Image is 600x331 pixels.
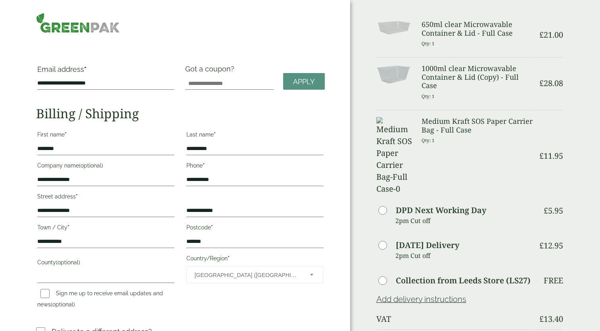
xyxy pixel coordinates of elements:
[422,117,533,134] h3: Medium Kraft SOS Paper Carrier Bag - Full Case
[422,93,435,99] small: Qty: 1
[211,224,213,231] abbr: required
[37,129,174,142] label: First name
[396,206,486,214] label: DPD Next Working Day
[67,224,69,231] abbr: required
[214,131,216,138] abbr: required
[56,259,80,266] span: (optional)
[37,66,174,77] label: Email address
[186,266,324,283] span: Country/Region
[376,117,412,195] img: Medium Kraft SOS Paper Carrier Bag-Full Case-0
[539,240,544,251] span: £
[65,131,67,138] abbr: required
[376,310,534,329] th: VAT
[539,29,563,40] bdi: 21.00
[395,215,534,227] p: 2pm Cut off
[539,314,563,324] bdi: 13.40
[37,257,174,270] label: County
[186,160,324,173] label: Phone
[539,78,563,89] bdi: 28.08
[37,160,174,173] label: Company name
[203,162,205,169] abbr: required
[422,64,533,90] h3: 1000ml clear Microwavable Container & Lid (Copy) - Full Case
[539,150,563,161] bdi: 11.95
[37,191,174,204] label: Street address
[544,205,563,216] bdi: 5.95
[422,137,435,143] small: Qty: 1
[79,162,103,169] span: (optional)
[195,267,299,283] span: United Kingdom (UK)
[422,40,435,46] small: Qty: 1
[36,106,325,121] h2: Billing / Shipping
[36,13,120,33] img: GreenPak Supplies
[539,314,544,324] span: £
[544,276,563,285] p: Free
[539,240,563,251] bdi: 12.95
[544,205,548,216] span: £
[186,222,324,235] label: Postcode
[396,277,531,285] label: Collection from Leeds Store (LS27)
[283,73,325,90] a: Apply
[84,65,86,73] abbr: required
[422,20,533,37] h3: 650ml clear Microwavable Container & Lid - Full Case
[228,255,230,262] abbr: required
[539,29,544,40] span: £
[186,253,324,266] label: Country/Region
[293,77,315,86] span: Apply
[396,241,459,249] label: [DATE] Delivery
[51,301,75,308] span: (optional)
[539,78,544,89] span: £
[76,193,78,200] abbr: required
[185,65,238,77] label: Got a coupon?
[37,290,163,310] label: Sign me up to receive email updates and news
[40,289,50,298] input: Sign me up to receive email updates and news(optional)
[376,294,466,304] a: Add delivery instructions
[539,150,544,161] span: £
[395,250,534,262] p: 2pm Cut off
[186,129,324,142] label: Last name
[37,222,174,235] label: Town / City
